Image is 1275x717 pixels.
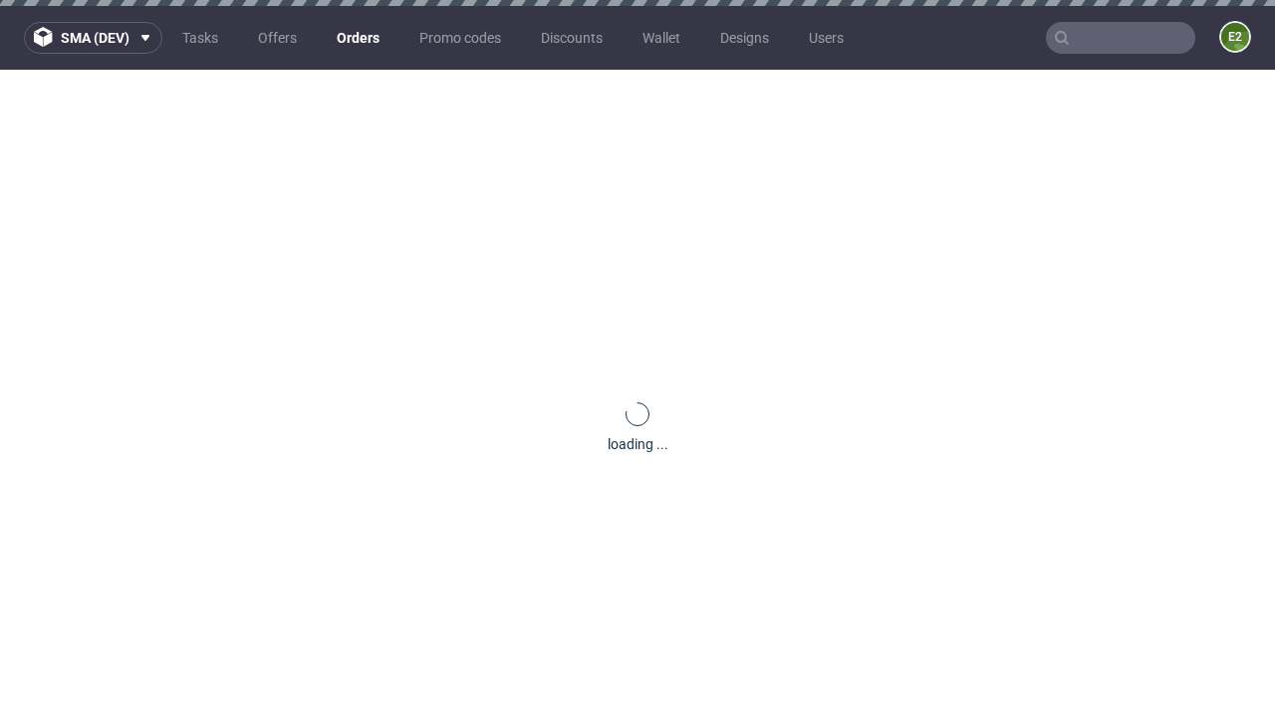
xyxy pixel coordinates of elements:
a: Users [797,22,856,54]
a: Designs [708,22,781,54]
a: Promo codes [407,22,513,54]
a: Offers [246,22,309,54]
button: sma (dev) [24,22,162,54]
a: Tasks [170,22,230,54]
span: sma (dev) [61,31,129,45]
a: Discounts [529,22,615,54]
div: loading ... [608,434,668,454]
figcaption: e2 [1221,23,1249,51]
a: Wallet [631,22,692,54]
a: Orders [325,22,391,54]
